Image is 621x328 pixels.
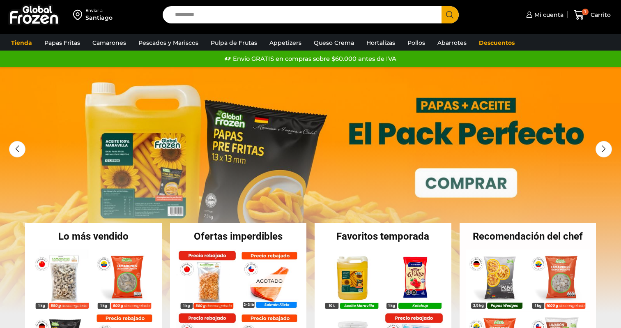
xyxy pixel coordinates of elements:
a: 1 Carrito [572,5,613,25]
a: Camarones [88,35,130,51]
div: Next slide [596,141,612,157]
h2: Ofertas imperdibles [170,231,307,241]
div: Enviar a [85,8,113,14]
a: Appetizers [265,35,306,51]
a: Queso Crema [310,35,358,51]
span: Carrito [589,11,611,19]
a: Hortalizas [362,35,399,51]
a: Pollos [403,35,429,51]
a: Descuentos [475,35,519,51]
p: Agotado [250,274,288,287]
h2: Lo más vendido [25,231,162,241]
a: Pescados y Mariscos [134,35,202,51]
a: Tienda [7,35,36,51]
div: Previous slide [9,141,25,157]
img: address-field-icon.svg [73,8,85,22]
h2: Recomendación del chef [460,231,596,241]
a: Pulpa de Frutas [207,35,261,51]
div: Santiago [85,14,113,22]
button: Search button [442,6,459,23]
a: Mi cuenta [524,7,563,23]
h2: Favoritos temporada [315,231,451,241]
a: Abarrotes [433,35,471,51]
span: Mi cuenta [532,11,563,19]
a: Papas Fritas [40,35,84,51]
span: 1 [582,9,589,15]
